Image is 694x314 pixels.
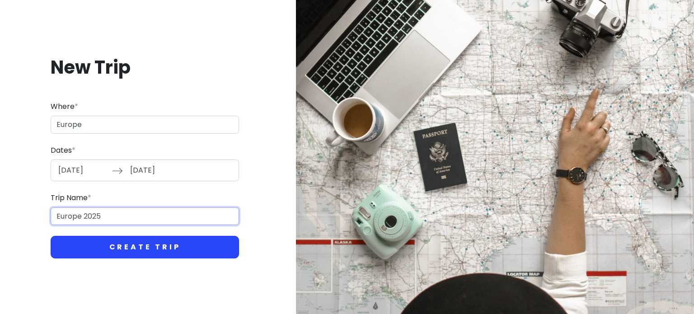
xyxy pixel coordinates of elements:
input: End Date [125,160,184,181]
input: Start Date [53,160,112,181]
label: Where [51,101,78,112]
input: Give it a name [51,207,239,225]
button: Create Trip [51,236,239,258]
label: Dates [51,145,75,156]
label: Trip Name [51,192,91,204]
input: City (e.g., New York) [51,116,239,134]
h1: New Trip [51,56,239,79]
